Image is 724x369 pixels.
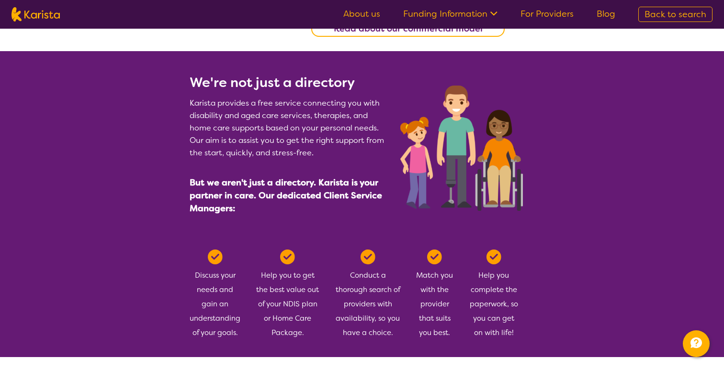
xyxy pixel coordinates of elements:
div: Conduct a thorough search of providers with availability, so you have a choice. [335,250,400,340]
button: Channel Menu [683,330,710,357]
b: Read about our commercial model [334,23,483,34]
img: Tick [361,250,375,264]
img: Tick [486,250,501,264]
img: Tick [280,250,295,264]
span: But we aren't just a directory. Karista is your partner in care. Our dedicated Client Service Man... [190,177,382,214]
span: Back to search [645,9,706,20]
a: Funding Information [403,8,498,20]
div: Match you with the provider that suits you best. [416,250,453,340]
a: For Providers [520,8,574,20]
a: About us [343,8,380,20]
div: Help you complete the paperwork, so you can get on with life! [468,250,519,340]
img: Tick [427,250,442,264]
div: Discuss your needs and gain an understanding of your goals. [190,250,240,340]
div: Help you to get the best value out of your NDIS plan or Home Care Package. [256,250,319,340]
h2: We're not just a directory [190,74,389,91]
a: Blog [597,8,615,20]
img: Participants [400,86,523,211]
img: Karista logo [11,7,60,22]
a: Back to search [638,7,713,22]
img: Tick [208,250,223,264]
p: Karista provides a free service connecting you with disability and aged care services, therapies,... [190,97,389,159]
